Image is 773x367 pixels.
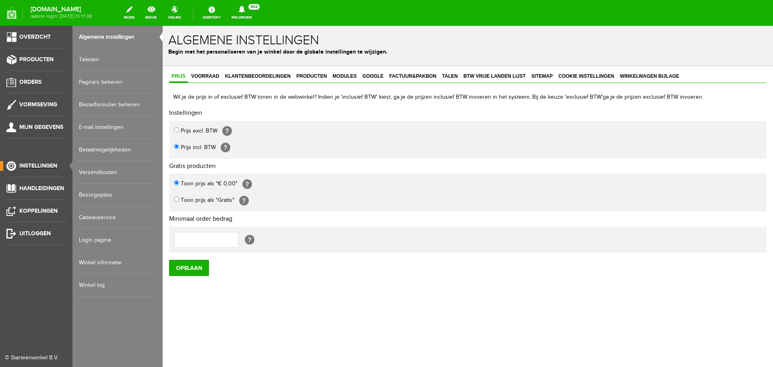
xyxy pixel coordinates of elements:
a: Meldingen432 [227,4,257,22]
a: bekijk [141,4,162,22]
span: Talen [277,48,298,53]
span: Orders [19,79,41,85]
span: [?] [76,170,86,180]
a: Winkel informatie [79,251,156,274]
a: Winkel log [79,274,156,297]
input: Opslaan [6,234,46,250]
span: Uitloggen [19,230,51,237]
span: Mijn gegevens [19,124,63,131]
span: [?] [60,100,69,110]
a: Cookie instellingen [393,45,454,57]
a: wijzig [119,4,139,22]
a: Google [197,45,223,57]
a: Teksten [79,48,156,71]
a: Sitemap [366,45,393,57]
a: Verzendkosten [79,161,156,184]
span: Klantenbeoordelingen [60,48,130,53]
div: Wil je de prijs in of exclusief BTW tonen in de webwinkel? Indien je 'inclusief BTW' kiest, ga je... [6,63,604,80]
label: Toon prijs als "Gratis" [18,170,72,179]
a: Klantenbeoordelingen [60,45,130,57]
a: Cadeauservice [79,206,156,229]
a: E-mail instellingen [79,116,156,139]
span: Winkelwagen bijlage [455,48,519,53]
span: Overzicht [19,33,51,40]
span: Voorraad [26,48,59,53]
a: Pagina's beheren [79,71,156,93]
h2: Minimaal order bedrag [6,190,604,197]
a: Winkelwagen bijlage [455,45,519,57]
span: BTW vrije landen lijst [298,48,366,53]
a: Login pagina [79,229,156,251]
a: Producten [131,45,167,57]
a: BTW vrije landen lijst [298,45,366,57]
a: Betaalmogelijkheden [79,139,156,161]
h2: Gratis producten [6,137,604,144]
div: © Starteenwinkel B.V. [5,354,61,362]
label: Prijs excl. BTW [18,101,55,110]
span: Sitemap [366,48,393,53]
a: online [163,4,186,22]
span: laatste login: [DATE] 13:17:08 [31,14,92,19]
span: Handleidingen [19,185,64,192]
a: Prijs [6,45,25,57]
a: Modules [167,45,196,57]
span: Prijs [6,48,25,53]
span: [?] [58,117,68,126]
a: Voorraad [26,45,59,57]
span: Producten [131,48,167,53]
a: Factuur&Pakbon [224,45,276,57]
span: [?] [82,209,92,219]
span: Instellingen [19,162,57,169]
a: Algemene instellingen [79,26,156,48]
a: Assistent [198,4,225,22]
span: Cookie instellingen [393,48,454,53]
label: Prijs incl. BTW [18,118,53,126]
span: Producten [19,56,54,63]
p: Begin met het personaliseren van je winkel door de globale instellingen te wijzigen. [6,22,605,30]
label: Toon prijs als "€ 0,00" [18,154,75,162]
strong: [DOMAIN_NAME] [31,7,92,12]
h1: Algemene instellingen [6,8,605,22]
span: Modules [167,48,196,53]
span: 432 [248,4,260,10]
a: Bestelformulier beheren [79,93,156,116]
a: Bezorgopties [79,184,156,206]
a: Talen [277,45,298,57]
span: Vormgeving [19,101,57,108]
span: Factuur&Pakbon [224,48,276,53]
span: [?] [80,153,89,163]
span: Google [197,48,223,53]
h2: Instellingen [6,84,604,91]
span: Koppelingen [19,207,58,214]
